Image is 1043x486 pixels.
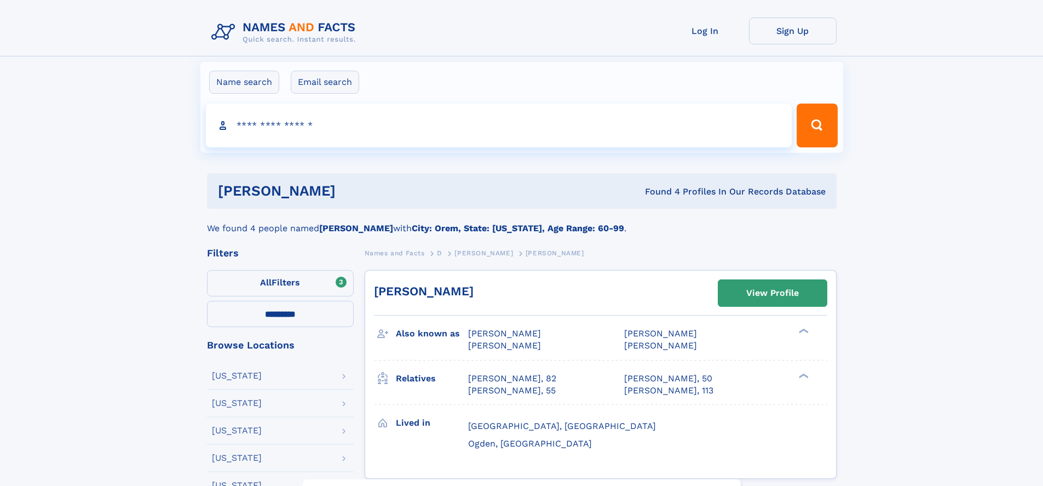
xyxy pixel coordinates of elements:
div: View Profile [746,281,799,306]
a: [PERSON_NAME], 50 [624,373,712,385]
div: Filters [207,248,354,258]
div: ❯ [796,328,809,335]
span: D [437,249,442,257]
span: [PERSON_NAME] [468,328,541,339]
a: Sign Up [749,18,837,44]
a: [PERSON_NAME] [454,246,513,260]
div: [US_STATE] [212,371,262,380]
a: View Profile [718,280,827,306]
b: City: Orem, State: [US_STATE], Age Range: 60-99 [412,223,624,233]
label: Name search [209,71,279,94]
a: [PERSON_NAME] [374,284,474,298]
span: [GEOGRAPHIC_DATA], [GEOGRAPHIC_DATA] [468,421,656,431]
b: [PERSON_NAME] [319,223,393,233]
span: [PERSON_NAME] [624,328,697,339]
h1: [PERSON_NAME] [218,184,491,198]
div: Browse Locations [207,340,354,350]
span: [PERSON_NAME] [526,249,584,257]
input: search input [206,104,792,147]
a: [PERSON_NAME], 82 [468,373,556,385]
div: ❯ [796,372,809,379]
span: All [260,277,272,288]
a: [PERSON_NAME], 55 [468,385,556,397]
a: Log In [661,18,749,44]
label: Filters [207,270,354,296]
h3: Lived in [396,414,468,432]
span: [PERSON_NAME] [468,340,541,351]
div: [US_STATE] [212,454,262,462]
div: Found 4 Profiles In Our Records Database [490,186,826,198]
div: [US_STATE] [212,426,262,435]
a: [PERSON_NAME], 113 [624,385,713,397]
a: Names and Facts [365,246,425,260]
span: Ogden, [GEOGRAPHIC_DATA] [468,438,592,449]
span: [PERSON_NAME] [624,340,697,351]
h3: Relatives [396,369,468,388]
button: Search Button [797,104,837,147]
div: [US_STATE] [212,399,262,408]
label: Email search [291,71,359,94]
a: D [437,246,442,260]
div: We found 4 people named with . [207,209,837,235]
img: Logo Names and Facts [207,18,365,47]
h3: Also known as [396,324,468,343]
span: [PERSON_NAME] [454,249,513,257]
